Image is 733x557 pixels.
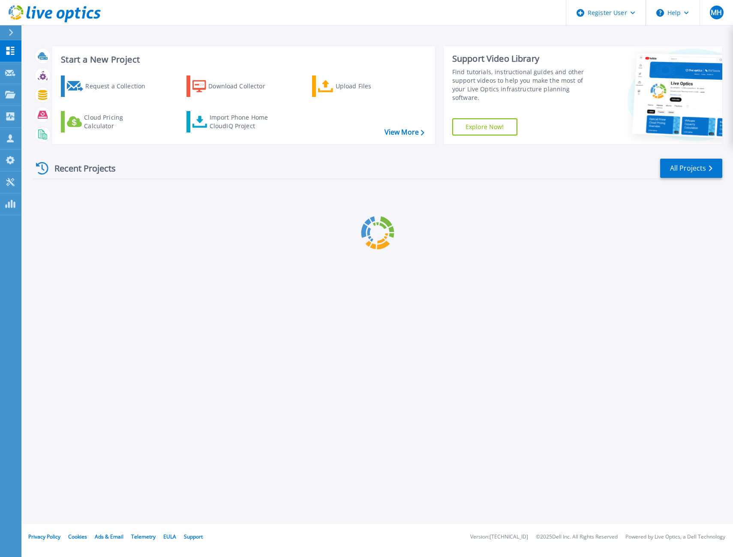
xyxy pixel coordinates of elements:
span: MH [711,9,722,16]
h3: Start a New Project [61,55,424,64]
a: All Projects [660,159,722,178]
a: Request a Collection [61,75,156,97]
a: Download Collector [186,75,282,97]
div: Request a Collection [85,78,154,95]
a: Upload Files [312,75,408,97]
a: EULA [163,533,176,540]
div: Upload Files [336,78,404,95]
a: Cloud Pricing Calculator [61,111,156,132]
a: Explore Now! [452,118,517,135]
a: Support [184,533,203,540]
div: Import Phone Home CloudIQ Project [210,113,276,130]
a: Cookies [68,533,87,540]
div: Support Video Library [452,53,593,64]
li: © 2025 Dell Inc. All Rights Reserved [536,534,618,540]
a: Privacy Policy [28,533,60,540]
div: Find tutorials, instructional guides and other support videos to help you make the most of your L... [452,68,593,102]
a: View More [385,128,424,136]
div: Cloud Pricing Calculator [84,113,153,130]
div: Download Collector [208,78,277,95]
a: Ads & Email [95,533,123,540]
div: Recent Projects [33,158,127,179]
li: Version: [TECHNICAL_ID] [470,534,528,540]
a: Telemetry [131,533,156,540]
li: Powered by Live Optics, a Dell Technology [625,534,725,540]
